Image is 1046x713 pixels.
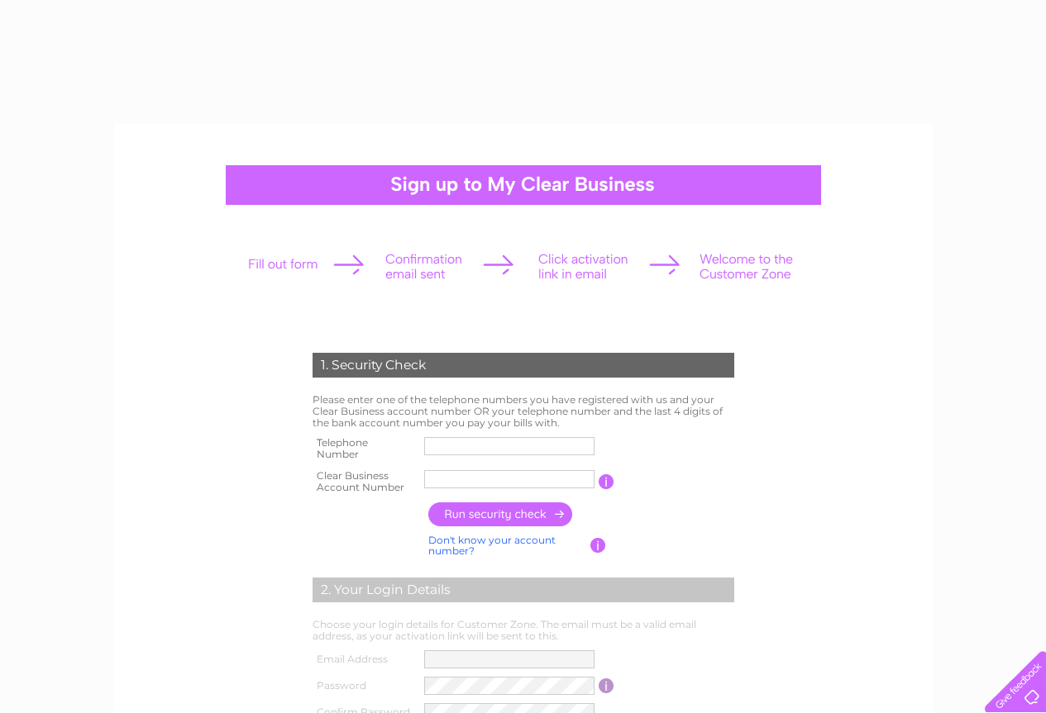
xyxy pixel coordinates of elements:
[599,678,614,693] input: Information
[308,646,421,673] th: Email Address
[428,534,556,558] a: Don't know your account number?
[308,615,738,646] td: Choose your login details for Customer Zone. The email must be a valid email address, as your act...
[308,390,738,432] td: Please enter one of the telephone numbers you have registered with us and your Clear Business acc...
[308,465,421,498] th: Clear Business Account Number
[313,578,734,602] div: 2. Your Login Details
[590,538,606,553] input: Information
[599,474,614,489] input: Information
[308,673,421,699] th: Password
[313,353,734,378] div: 1. Security Check
[308,432,421,465] th: Telephone Number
